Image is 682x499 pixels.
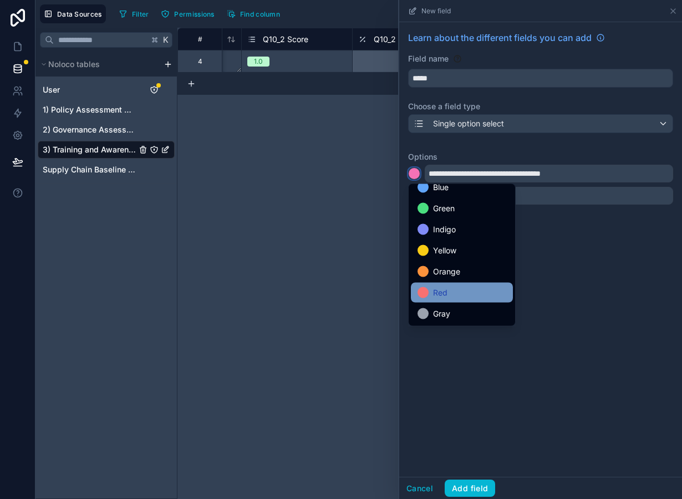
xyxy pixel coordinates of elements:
[374,34,462,45] span: Q10_2 Score Conversion
[240,10,280,18] span: Find column
[157,6,218,22] button: Permissions
[157,6,222,22] a: Permissions
[38,57,159,72] button: Noloco tables
[174,10,214,18] span: Permissions
[198,57,202,66] div: 4
[38,101,175,119] div: 1) Policy Assessment Questions
[132,10,149,18] span: Filter
[433,223,456,236] span: Indigo
[433,265,460,278] span: Orange
[162,36,170,44] span: K
[43,124,136,135] a: 2) Governance Assessment
[43,164,136,175] a: Supply Chain Baseline Assessment
[254,57,263,67] div: 1.0
[43,84,60,95] span: User
[38,81,175,99] div: User
[223,6,284,22] button: Find column
[263,34,308,45] span: Q10_2 Score
[38,121,175,139] div: 2) Governance Assessment
[115,6,153,22] button: Filter
[433,202,455,215] span: Green
[43,84,136,95] a: User
[38,161,175,179] div: Supply Chain Baseline Assessment
[43,144,136,155] a: 3) Training and Awareness Raising
[43,104,136,115] a: 1) Policy Assessment Questions
[40,4,106,23] button: Data Sources
[48,59,100,70] span: Noloco tables
[433,307,450,320] span: Gray
[38,141,175,159] div: 3) Training and Awareness Raising
[35,52,177,184] div: scrollable content
[186,35,213,43] div: #
[433,181,449,194] span: Blue
[433,286,447,299] span: Red
[433,244,456,257] span: Yellow
[57,10,102,18] span: Data Sources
